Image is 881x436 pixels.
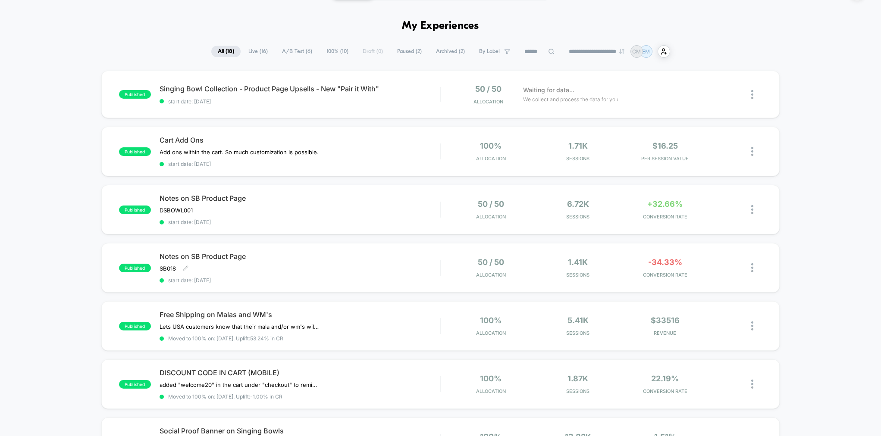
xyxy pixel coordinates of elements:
[536,156,619,162] span: Sessions
[160,265,176,272] span: SB018
[567,316,589,325] span: 5.41k
[567,199,589,209] span: 6.72k
[751,205,753,214] img: close
[168,335,283,342] span: Moved to 100% on: [DATE] . Uplift: 53.24% in CR
[160,381,320,388] span: added "welcome20" in the cart under "checkout" to remind customers.
[276,46,319,57] span: A/B Test ( 6 )
[476,388,506,394] span: Allocation
[476,272,506,278] span: Allocation
[751,90,753,99] img: close
[119,147,151,156] span: published
[567,374,588,383] span: 1.87k
[119,264,151,272] span: published
[536,214,619,220] span: Sessions
[568,141,588,150] span: 1.71k
[624,330,706,336] span: REVENUE
[642,48,650,55] p: EM
[160,161,440,167] span: start date: [DATE]
[632,48,641,55] p: CM
[479,48,500,55] span: By Label
[242,46,274,57] span: Live ( 16 )
[751,147,753,156] img: close
[476,214,506,220] span: Allocation
[119,380,151,389] span: published
[402,20,479,32] h1: My Experiences
[648,258,682,267] span: -34.33%
[160,207,193,214] span: DSBOWL001
[391,46,428,57] span: Paused ( 2 )
[624,156,706,162] span: PER SESSION VALUE
[119,322,151,330] span: published
[536,388,619,394] span: Sessions
[651,374,679,383] span: 22.19%
[476,330,506,336] span: Allocation
[430,46,471,57] span: Archived ( 2 )
[160,277,440,283] span: start date: [DATE]
[160,310,440,319] span: Free Shipping on Malas and WM's
[160,252,440,261] span: Notes on SB Product Page
[751,263,753,272] img: close
[211,46,241,57] span: All ( 18 )
[619,49,624,54] img: end
[480,374,502,383] span: 100%
[568,258,588,267] span: 1.41k
[624,214,706,220] span: CONVERSION RATE
[536,272,619,278] span: Sessions
[478,258,504,267] span: 50 / 50
[624,388,706,394] span: CONVERSION RATE
[473,99,503,105] span: Allocation
[160,136,440,144] span: Cart Add Ons
[160,98,440,105] span: start date: [DATE]
[160,368,440,377] span: DISCOUNT CODE IN CART (MOBILE)
[624,272,706,278] span: CONVERSION RATE
[478,199,504,209] span: 50 / 50
[647,199,683,209] span: +32.66%
[119,90,151,99] span: published
[119,206,151,214] span: published
[652,141,678,150] span: $16.25
[320,46,355,57] span: 100% ( 10 )
[536,330,619,336] span: Sessions
[475,84,502,93] span: 50 / 50
[160,427,440,435] span: Social Proof Banner on Singing Bowls
[523,95,618,103] span: We collect and process the data for you
[160,84,440,93] span: Singing Bowl Collection - Product Page Upsells - New "Pair it With"
[480,316,502,325] span: 100%
[476,156,506,162] span: Allocation
[651,316,680,325] span: $33516
[480,141,502,150] span: 100%
[160,149,319,156] span: Add ons within the cart. So much customization is possible.
[160,323,320,330] span: Lets USA customers know that their mala and/or wm's will ship free when they are over $75
[523,85,574,95] span: Waiting for data...
[751,380,753,389] img: close
[160,194,440,202] span: Notes on SB Product Page
[751,321,753,330] img: close
[168,393,282,400] span: Moved to 100% on: [DATE] . Uplift: -1.00% in CR
[160,219,440,225] span: start date: [DATE]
